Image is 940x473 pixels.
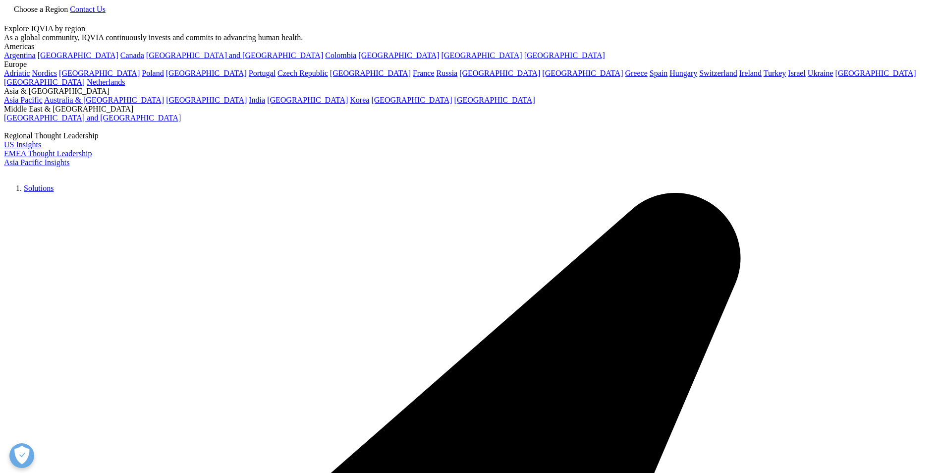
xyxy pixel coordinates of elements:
[166,69,247,77] a: [GEOGRAPHIC_DATA]
[459,69,540,77] a: [GEOGRAPHIC_DATA]
[120,51,144,59] a: Canada
[38,51,118,59] a: [GEOGRAPHIC_DATA]
[358,51,439,59] a: [GEOGRAPHIC_DATA]
[4,69,30,77] a: Adriatic
[650,69,667,77] a: Spain
[625,69,647,77] a: Greece
[442,51,522,59] a: [GEOGRAPHIC_DATA]
[325,51,356,59] a: Colombia
[146,51,323,59] a: [GEOGRAPHIC_DATA] and [GEOGRAPHIC_DATA]
[669,69,697,77] a: Hungary
[87,78,125,86] a: Netherlands
[350,96,369,104] a: Korea
[454,96,535,104] a: [GEOGRAPHIC_DATA]
[267,96,348,104] a: [GEOGRAPHIC_DATA]
[166,96,247,104] a: [GEOGRAPHIC_DATA]
[142,69,164,77] a: Poland
[249,96,265,104] a: India
[4,60,936,69] div: Europe
[330,69,411,77] a: [GEOGRAPHIC_DATA]
[14,5,68,13] span: Choose a Region
[4,131,936,140] div: Regional Thought Leadership
[4,24,936,33] div: Explore IQVIA by region
[249,69,276,77] a: Portugal
[4,114,181,122] a: [GEOGRAPHIC_DATA] and [GEOGRAPHIC_DATA]
[44,96,164,104] a: Australia & [GEOGRAPHIC_DATA]
[4,140,41,149] a: US Insights
[4,105,936,114] div: Middle East & [GEOGRAPHIC_DATA]
[70,5,106,13] a: Contact Us
[4,149,92,158] a: EMEA Thought Leadership
[4,51,36,59] a: Argentina
[413,69,435,77] a: France
[32,69,57,77] a: Nordics
[835,69,916,77] a: [GEOGRAPHIC_DATA]
[4,42,936,51] div: Americas
[437,69,458,77] a: Russia
[371,96,452,104] a: [GEOGRAPHIC_DATA]
[4,33,936,42] div: As a global community, IQVIA continuously invests and commits to advancing human health.
[4,96,43,104] a: Asia Pacific
[739,69,762,77] a: Ireland
[808,69,833,77] a: Ukraine
[9,443,34,468] button: Präferenzen öffnen
[699,69,737,77] a: Switzerland
[4,87,936,96] div: Asia & [GEOGRAPHIC_DATA]
[524,51,605,59] a: [GEOGRAPHIC_DATA]
[59,69,140,77] a: [GEOGRAPHIC_DATA]
[24,184,54,192] a: Solutions
[277,69,328,77] a: Czech Republic
[542,69,623,77] a: [GEOGRAPHIC_DATA]
[4,158,69,167] a: Asia Pacific Insights
[4,78,85,86] a: [GEOGRAPHIC_DATA]
[764,69,786,77] a: Turkey
[788,69,806,77] a: Israel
